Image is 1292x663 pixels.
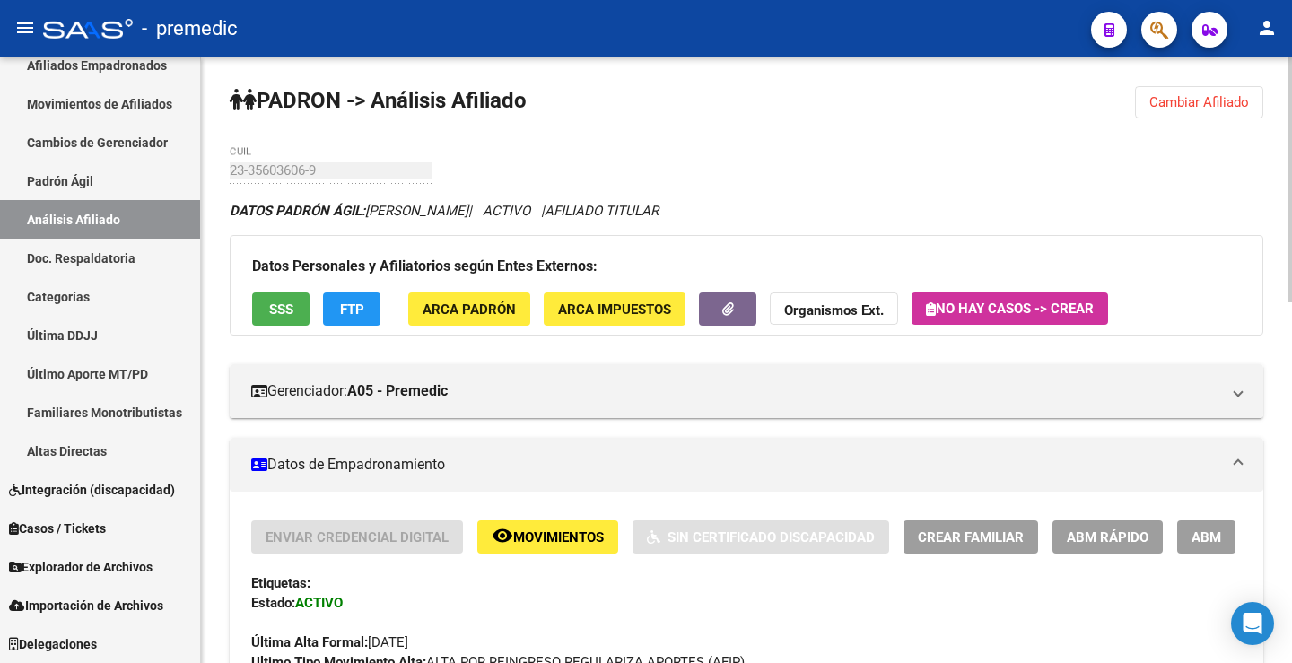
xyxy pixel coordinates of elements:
mat-expansion-panel-header: Datos de Empadronamiento [230,438,1263,492]
span: ABM Rápido [1067,529,1148,545]
span: FTP [340,301,364,318]
span: Crear Familiar [918,529,1024,545]
button: FTP [323,292,380,326]
span: Importación de Archivos [9,596,163,615]
span: Enviar Credencial Digital [266,529,449,545]
span: SSS [269,301,293,318]
span: Explorador de Archivos [9,557,153,577]
mat-icon: menu [14,17,36,39]
button: SSS [252,292,310,326]
span: AFILIADO TITULAR [545,203,659,219]
strong: PADRON -> Análisis Afiliado [230,88,527,113]
span: [DATE] [251,634,408,650]
strong: Estado: [251,595,295,611]
h3: Datos Personales y Afiliatorios según Entes Externos: [252,254,1241,279]
div: Open Intercom Messenger [1231,602,1274,645]
strong: A05 - Premedic [347,381,448,401]
mat-icon: remove_red_eye [492,525,513,546]
span: Integración (discapacidad) [9,480,175,500]
button: Movimientos [477,520,618,554]
button: ABM [1177,520,1235,554]
mat-expansion-panel-header: Gerenciador:A05 - Premedic [230,364,1263,418]
button: Enviar Credencial Digital [251,520,463,554]
mat-icon: person [1256,17,1278,39]
button: ABM Rápido [1052,520,1163,554]
span: [PERSON_NAME] [230,203,468,219]
span: Casos / Tickets [9,519,106,538]
button: Sin Certificado Discapacidad [633,520,889,554]
span: ABM [1192,529,1221,545]
button: ARCA Padrón [408,292,530,326]
mat-panel-title: Gerenciador: [251,381,1220,401]
span: Movimientos [513,529,604,545]
span: Sin Certificado Discapacidad [668,529,875,545]
span: No hay casos -> Crear [926,301,1094,317]
i: | ACTIVO | [230,203,659,219]
span: ARCA Padrón [423,301,516,318]
span: Delegaciones [9,634,97,654]
strong: DATOS PADRÓN ÁGIL: [230,203,365,219]
mat-panel-title: Datos de Empadronamiento [251,455,1220,475]
button: No hay casos -> Crear [912,292,1108,325]
strong: Organismos Ext. [784,302,884,318]
strong: Etiquetas: [251,575,310,591]
span: Cambiar Afiliado [1149,94,1249,110]
span: - premedic [142,9,238,48]
button: Crear Familiar [904,520,1038,554]
button: Cambiar Afiliado [1135,86,1263,118]
strong: ACTIVO [295,595,343,611]
span: ARCA Impuestos [558,301,671,318]
strong: Última Alta Formal: [251,634,368,650]
button: Organismos Ext. [770,292,898,326]
button: ARCA Impuestos [544,292,685,326]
